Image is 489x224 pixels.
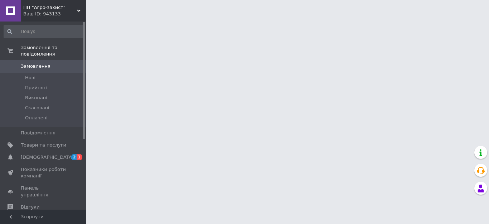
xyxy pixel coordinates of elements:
span: Відгуки [21,204,39,210]
div: Ваш ID: 943133 [23,11,86,17]
span: 2 [71,154,77,160]
span: 1 [77,154,82,160]
span: Панель управління [21,185,66,198]
input: Пошук [4,25,84,38]
span: Прийняті [25,85,47,91]
span: Показники роботи компанії [21,166,66,179]
span: Повідомлення [21,130,55,136]
span: Замовлення та повідомлення [21,44,86,57]
span: Оплачені [25,115,48,121]
span: Скасовані [25,105,49,111]
span: Нові [25,75,35,81]
span: Товари та послуги [21,142,66,148]
span: Виконані [25,95,47,101]
span: [DEMOGRAPHIC_DATA] [21,154,74,161]
span: ПП "Агро-захист" [23,4,77,11]
span: Замовлення [21,63,50,70]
